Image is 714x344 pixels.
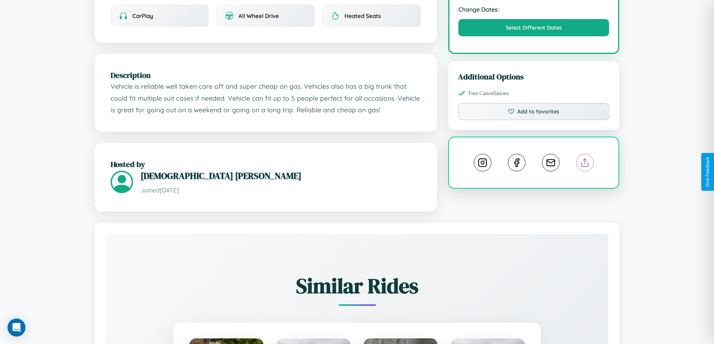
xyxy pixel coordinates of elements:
[458,19,609,36] button: Select Different Dates
[705,157,710,187] div: Give Feedback
[238,12,279,19] span: All Wheel Drive
[141,170,421,182] h3: [DEMOGRAPHIC_DATA] [PERSON_NAME]
[469,90,509,97] span: Free Cancellations
[132,12,153,19] span: CarPlay
[141,185,421,196] p: Joined [DATE]
[111,80,421,116] p: Vehicle is reliable well taken care off and super cheap on gas. Vehicles also has a big trunk tha...
[458,71,610,82] h3: Additional Options
[7,319,25,337] div: Open Intercom Messenger
[111,159,421,170] h2: Hosted by
[344,12,381,19] span: Heated Seats
[458,6,609,13] strong: Change Dates:
[111,70,421,80] h2: Description
[132,271,582,300] h2: Similar Rides
[458,103,610,120] button: Add to favorites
